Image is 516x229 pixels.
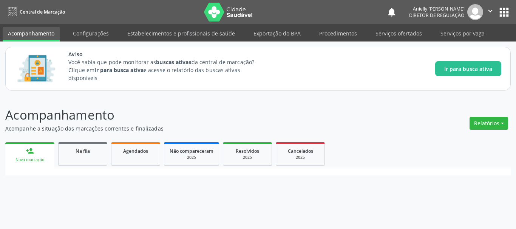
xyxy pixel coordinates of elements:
a: Serviços por vaga [435,27,490,40]
button: Relatórios [470,117,508,130]
strong: Ir para busca ativa [94,66,144,74]
button: notifications [386,7,397,17]
span: Aviso [68,50,268,58]
strong: buscas ativas [156,58,191,66]
a: Exportação do BPA [248,27,306,40]
a: Estabelecimentos e profissionais de saúde [122,27,240,40]
span: Central de Marcação [20,9,65,15]
a: Configurações [68,27,114,40]
div: 2025 [281,155,319,160]
p: Acompanhamento [5,106,359,124]
span: Resolvidos [236,148,259,154]
span: Diretor de regulação [409,12,465,18]
div: Anielly [PERSON_NAME] [409,6,465,12]
a: Central de Marcação [5,6,65,18]
i:  [486,7,494,15]
span: Na fila [76,148,90,154]
p: Acompanhe a situação das marcações correntes e finalizadas [5,124,359,132]
button: Ir para busca ativa [435,61,501,76]
span: Agendados [123,148,148,154]
button:  [483,4,497,20]
img: Imagem de CalloutCard [15,52,58,86]
a: Acompanhamento [3,27,60,41]
span: Não compareceram [170,148,213,154]
div: Nova marcação [11,157,49,163]
div: 2025 [229,155,266,160]
a: Serviços ofertados [370,27,427,40]
div: person_add [26,147,34,155]
div: 2025 [170,155,213,160]
span: Cancelados [288,148,313,154]
p: Você sabia que pode monitorar as da central de marcação? Clique em e acesse o relatório das busca... [68,58,268,82]
button: apps [497,6,511,19]
img: img [467,4,483,20]
span: Ir para busca ativa [444,65,492,73]
a: Procedimentos [314,27,362,40]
